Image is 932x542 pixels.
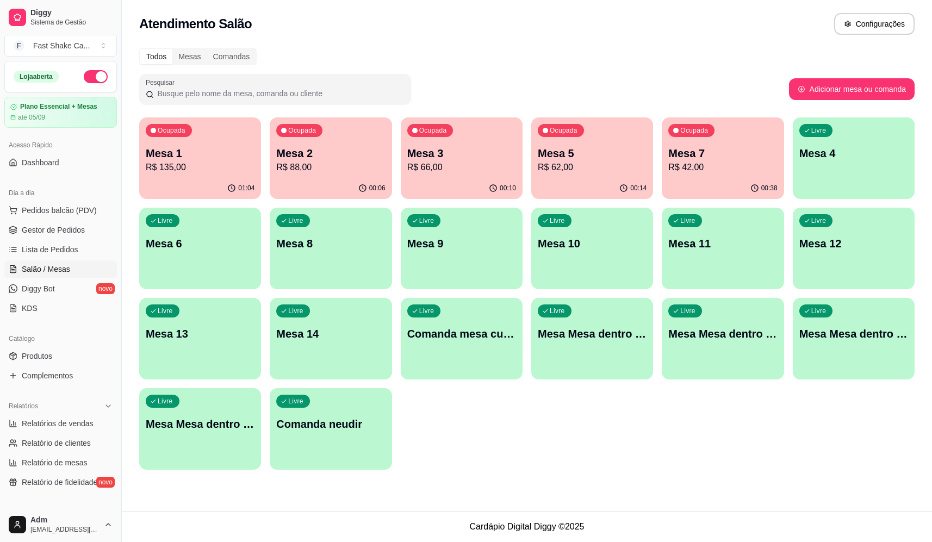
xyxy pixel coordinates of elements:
[158,216,173,225] p: Livre
[531,208,653,289] button: LivreMesa 10
[407,161,516,174] p: R$ 66,00
[22,283,55,294] span: Diggy Bot
[550,216,565,225] p: Livre
[834,13,915,35] button: Configurações
[531,298,653,379] button: LivreMesa Mesa dentro azul
[799,146,908,161] p: Mesa 4
[30,515,100,525] span: Adm
[22,264,70,275] span: Salão / Mesas
[4,35,117,57] button: Select a team
[22,157,59,168] span: Dashboard
[538,146,647,161] p: Mesa 5
[154,88,405,99] input: Pesquisar
[662,117,784,199] button: OcupadaMesa 7R$ 42,0000:38
[680,216,695,225] p: Livre
[140,49,172,64] div: Todos
[276,236,385,251] p: Mesa 8
[668,326,777,341] p: Mesa Mesa dentro laranja
[793,117,915,199] button: LivreMesa 4
[4,367,117,384] a: Complementos
[288,126,316,135] p: Ocupada
[4,434,117,452] a: Relatório de clientes
[4,260,117,278] a: Salão / Mesas
[172,49,207,64] div: Mesas
[146,78,178,87] label: Pesquisar
[139,298,261,379] button: LivreMesa 13
[550,307,565,315] p: Livre
[407,146,516,161] p: Mesa 3
[799,236,908,251] p: Mesa 12
[238,184,254,192] p: 01:04
[4,474,117,491] a: Relatório de fidelidadenovo
[662,298,784,379] button: LivreMesa Mesa dentro laranja
[270,388,392,470] button: LivreComanda neudir
[288,216,303,225] p: Livre
[407,326,516,341] p: Comanda mesa cupim
[158,126,185,135] p: Ocupada
[30,525,100,534] span: [EMAIL_ADDRESS][DOMAIN_NAME]
[276,416,385,432] p: Comanda neudir
[4,241,117,258] a: Lista de Pedidos
[30,8,113,18] span: Diggy
[811,126,827,135] p: Livre
[369,184,386,192] p: 00:06
[139,388,261,470] button: LivreMesa Mesa dentro vermelha
[4,184,117,202] div: Dia a dia
[276,161,385,174] p: R$ 88,00
[22,205,97,216] span: Pedidos balcão (PDV)
[419,307,434,315] p: Livre
[4,454,117,471] a: Relatório de mesas
[4,136,117,154] div: Acesso Rápido
[531,117,653,199] button: OcupadaMesa 5R$ 62,0000:14
[30,18,113,27] span: Sistema de Gestão
[18,113,45,122] article: até 05/09
[139,117,261,199] button: OcupadaMesa 1R$ 135,0001:04
[4,347,117,365] a: Produtos
[288,307,303,315] p: Livre
[789,78,915,100] button: Adicionar mesa ou comanda
[146,236,254,251] p: Mesa 6
[276,146,385,161] p: Mesa 2
[668,161,777,174] p: R$ 42,00
[4,504,117,521] div: Gerenciar
[680,307,695,315] p: Livre
[4,4,117,30] a: DiggySistema de Gestão
[401,208,523,289] button: LivreMesa 9
[668,236,777,251] p: Mesa 11
[139,208,261,289] button: LivreMesa 6
[14,71,59,83] div: Loja aberta
[419,126,447,135] p: Ocupada
[270,208,392,289] button: LivreMesa 8
[146,416,254,432] p: Mesa Mesa dentro vermelha
[22,457,88,468] span: Relatório de mesas
[793,208,915,289] button: LivreMesa 12
[799,326,908,341] p: Mesa Mesa dentro verde
[401,117,523,199] button: OcupadaMesa 3R$ 66,0000:10
[139,15,252,33] h2: Atendimento Salão
[20,103,97,111] article: Plano Essencial + Mesas
[4,221,117,239] a: Gestor de Pedidos
[4,280,117,297] a: Diggy Botnovo
[668,146,777,161] p: Mesa 7
[630,184,647,192] p: 00:14
[4,512,117,538] button: Adm[EMAIL_ADDRESS][DOMAIN_NAME]
[538,161,647,174] p: R$ 62,00
[811,307,827,315] p: Livre
[22,225,85,235] span: Gestor de Pedidos
[500,184,516,192] p: 00:10
[22,477,97,488] span: Relatório de fidelidade
[270,298,392,379] button: LivreMesa 14
[793,298,915,379] button: LivreMesa Mesa dentro verde
[550,126,577,135] p: Ocupada
[207,49,256,64] div: Comandas
[22,351,52,362] span: Produtos
[22,438,91,448] span: Relatório de clientes
[538,326,647,341] p: Mesa Mesa dentro azul
[811,216,827,225] p: Livre
[4,97,117,128] a: Plano Essencial + Mesasaté 05/09
[84,70,108,83] button: Alterar Status
[407,236,516,251] p: Mesa 9
[401,298,523,379] button: LivreComanda mesa cupim
[4,202,117,219] button: Pedidos balcão (PDV)
[419,216,434,225] p: Livre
